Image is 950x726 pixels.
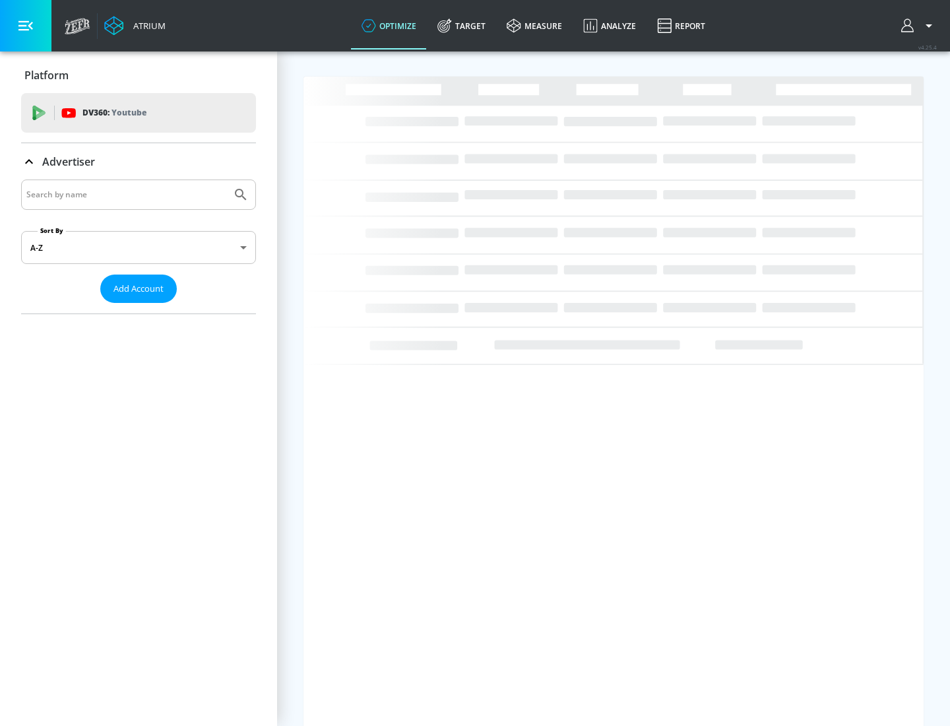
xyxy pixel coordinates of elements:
[24,68,69,82] p: Platform
[21,180,256,313] div: Advertiser
[351,2,427,49] a: optimize
[21,303,256,313] nav: list of Advertiser
[26,186,226,203] input: Search by name
[21,231,256,264] div: A-Z
[427,2,496,49] a: Target
[113,281,164,296] span: Add Account
[21,143,256,180] div: Advertiser
[104,16,166,36] a: Atrium
[100,275,177,303] button: Add Account
[573,2,647,49] a: Analyze
[647,2,716,49] a: Report
[21,93,256,133] div: DV360: Youtube
[38,226,66,235] label: Sort By
[496,2,573,49] a: measure
[918,44,937,51] span: v 4.25.4
[111,106,146,119] p: Youtube
[42,154,95,169] p: Advertiser
[21,57,256,94] div: Platform
[82,106,146,120] p: DV360:
[128,20,166,32] div: Atrium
